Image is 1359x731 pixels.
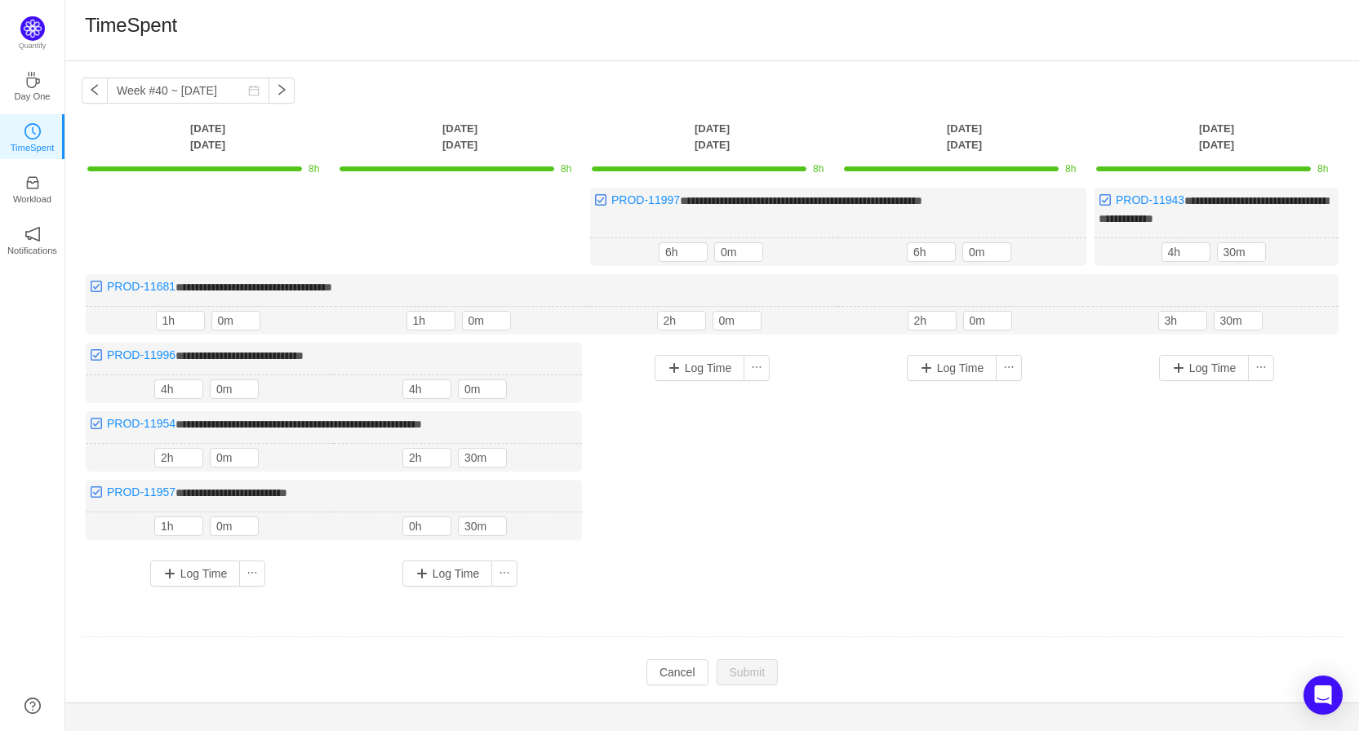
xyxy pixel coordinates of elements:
button: Log Time [655,355,745,381]
i: icon: clock-circle [24,123,41,140]
p: Day One [14,89,50,104]
button: icon: ellipsis [491,560,517,587]
th: [DATE] [DATE] [334,120,586,153]
img: Quantify [20,16,45,41]
span: 8h [1317,163,1328,175]
button: Log Time [907,355,997,381]
span: 8h [813,163,824,175]
i: icon: inbox [24,175,41,191]
p: TimeSpent [11,140,55,155]
button: icon: ellipsis [744,355,770,381]
img: 10318 [90,280,103,293]
a: PROD-11957 [107,485,175,498]
button: Log Time [402,560,493,587]
i: icon: coffee [24,72,41,88]
th: [DATE] [DATE] [1090,120,1343,153]
input: Select a week [107,78,269,104]
i: icon: calendar [248,85,260,96]
p: Quantify [19,41,47,52]
button: icon: right [269,78,295,104]
a: icon: question-circle [24,698,41,714]
a: PROD-11954 [107,417,175,430]
a: PROD-11996 [107,348,175,361]
div: Open Intercom Messenger [1303,676,1343,715]
button: icon: ellipsis [1248,355,1274,381]
button: icon: ellipsis [239,560,265,587]
h1: TimeSpent [85,13,177,38]
span: 8h [309,163,319,175]
th: [DATE] [DATE] [82,120,334,153]
a: PROD-11943 [1116,193,1184,206]
a: icon: clock-circleTimeSpent [24,128,41,144]
p: Workload [13,192,51,206]
button: Log Time [1159,355,1250,381]
p: Notifications [7,243,57,258]
a: PROD-11997 [611,193,680,206]
img: 10318 [1099,193,1112,206]
a: icon: coffeeDay One [24,77,41,93]
th: [DATE] [DATE] [838,120,1090,153]
a: icon: notificationNotifications [24,231,41,247]
a: icon: inboxWorkload [24,179,41,196]
img: 10318 [90,485,103,498]
button: Log Time [150,560,241,587]
button: Cancel [646,659,708,685]
a: PROD-11681 [107,280,175,293]
img: 10318 [90,417,103,430]
i: icon: notification [24,226,41,242]
img: 10318 [594,193,607,206]
th: [DATE] [DATE] [586,120,838,153]
span: 8h [1065,163,1076,175]
img: 10318 [90,348,103,361]
span: 8h [561,163,571,175]
button: icon: left [82,78,108,104]
button: icon: ellipsis [996,355,1022,381]
button: Submit [717,659,779,685]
